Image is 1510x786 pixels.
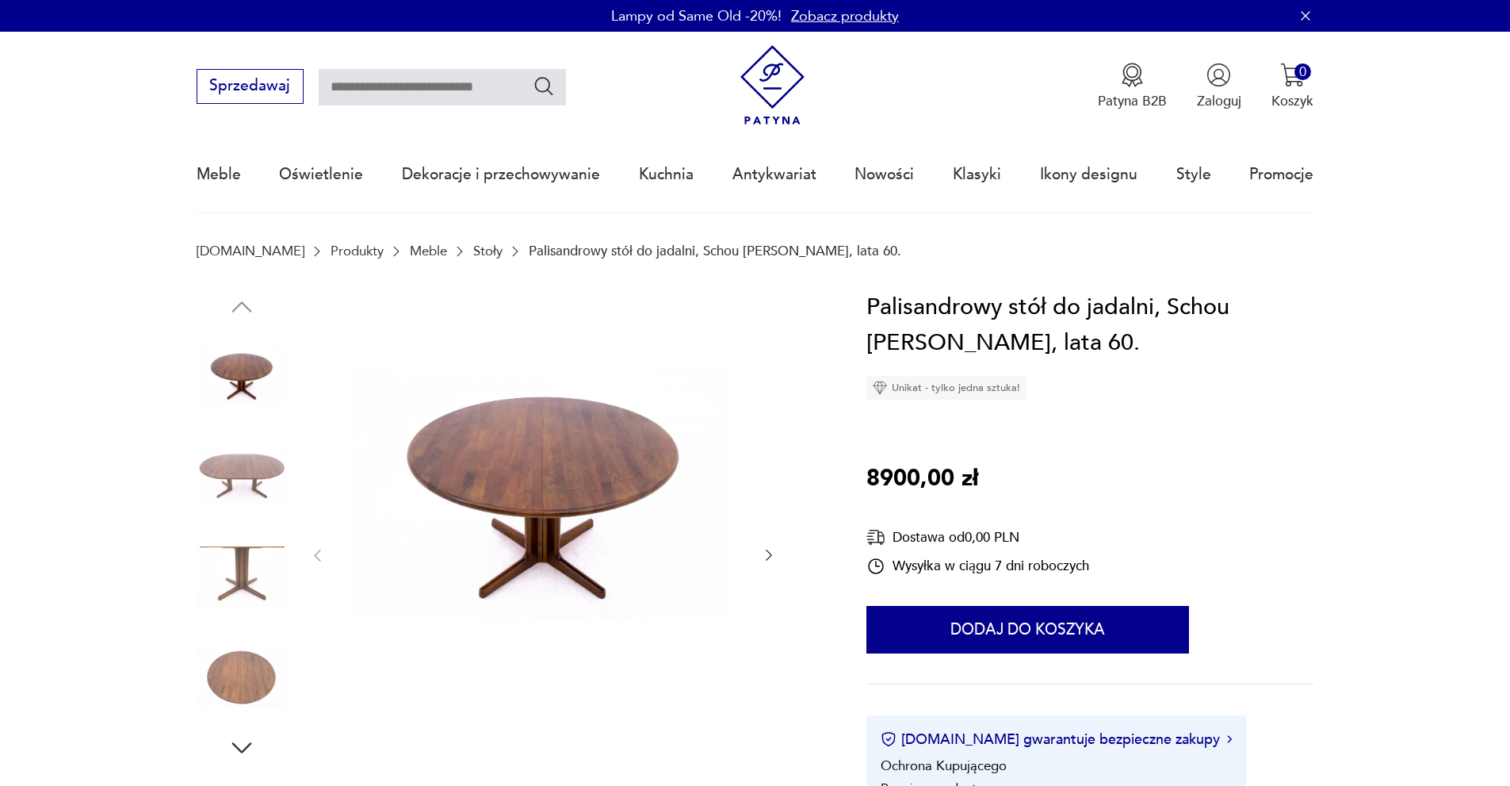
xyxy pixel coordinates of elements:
div: Unikat - tylko jedna sztuka! [866,376,1026,400]
a: Produkty [331,243,384,259]
img: Ikona dostawy [866,527,885,547]
a: Nowości [854,138,914,211]
img: Ikona diamentu [873,381,887,395]
a: Sprzedawaj [197,81,304,94]
a: Ikony designu [1040,138,1137,211]
button: Dodaj do koszyka [866,606,1189,654]
a: [DOMAIN_NAME] [197,243,304,259]
p: Lampy od Same Old -20%! [611,6,782,26]
div: Dostawa od 0,00 PLN [866,527,1089,547]
p: Zaloguj [1197,92,1241,110]
div: Wysyłka w ciągu 7 dni roboczych [866,557,1089,576]
li: Ochrona Kupującego [881,757,1007,775]
p: Koszyk [1271,92,1313,110]
a: Meble [197,138,241,211]
img: Ikona medalu [1120,63,1145,87]
p: 8900,00 zł [866,461,978,497]
img: Zdjęcie produktu Palisandrowy stół do jadalni, Schou Andersen, Dania, lata 60. [345,289,742,687]
img: Ikona strzałki w prawo [1227,735,1232,743]
p: Palisandrowy stół do jadalni, Schou [PERSON_NAME], lata 60. [529,243,901,259]
img: Zdjęcie produktu Palisandrowy stół do jadalni, Schou Andersen, Dania, lata 60. [197,329,287,420]
button: Szukaj [533,75,556,98]
a: Klasyki [953,138,1001,211]
a: Style [1176,138,1211,211]
div: 0 [1294,63,1311,80]
p: Patyna B2B [1098,92,1167,110]
button: Patyna B2B [1098,63,1167,110]
a: Meble [410,243,447,259]
a: Oświetlenie [279,138,363,211]
img: Ikonka użytkownika [1206,63,1231,87]
a: Promocje [1249,138,1313,211]
img: Zdjęcie produktu Palisandrowy stół do jadalni, Schou Andersen, Dania, lata 60. [197,632,287,723]
a: Antykwariat [732,138,816,211]
img: Patyna - sklep z meblami i dekoracjami vintage [732,45,812,125]
button: Zaloguj [1197,63,1241,110]
a: Ikona medaluPatyna B2B [1098,63,1167,110]
img: Ikona koszyka [1280,63,1305,87]
h1: Palisandrowy stół do jadalni, Schou [PERSON_NAME], lata 60. [866,289,1313,362]
a: Zobacz produkty [791,6,899,26]
button: 0Koszyk [1271,63,1313,110]
img: Zdjęcie produktu Palisandrowy stół do jadalni, Schou Andersen, Dania, lata 60. [197,430,287,520]
a: Dekoracje i przechowywanie [402,138,600,211]
button: [DOMAIN_NAME] gwarantuje bezpieczne zakupy [881,730,1232,750]
img: Zdjęcie produktu Palisandrowy stół do jadalni, Schou Andersen, Dania, lata 60. [197,531,287,622]
button: Sprzedawaj [197,69,304,104]
a: Kuchnia [639,138,694,211]
img: Ikona certyfikatu [881,731,896,747]
a: Stoły [473,243,503,259]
